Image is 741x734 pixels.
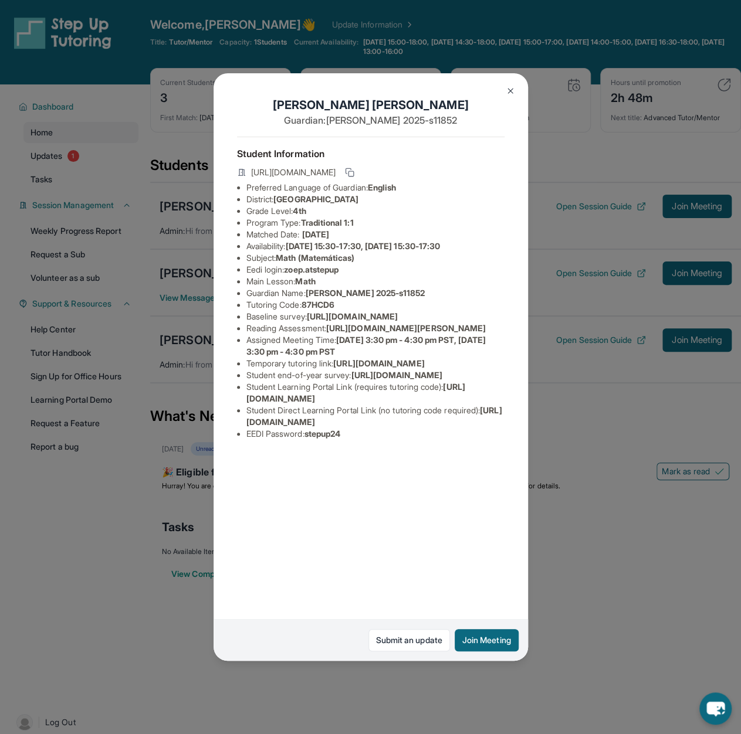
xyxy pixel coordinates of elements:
span: zoep.atstepup [284,264,339,274]
span: [URL][DOMAIN_NAME] [307,311,398,321]
li: Availability: [246,240,505,252]
span: stepup24 [304,429,341,439]
li: EEDI Password : [246,428,505,440]
p: Guardian: [PERSON_NAME] 2025-s11852 [237,113,505,127]
li: Guardian Name : [246,287,505,299]
span: [DATE] 3:30 pm - 4:30 pm PST, [DATE] 3:30 pm - 4:30 pm PST [246,335,486,356]
h1: [PERSON_NAME] [PERSON_NAME] [237,97,505,113]
li: Main Lesson : [246,276,505,287]
li: Temporary tutoring link : [246,358,505,369]
h4: Student Information [237,147,505,161]
span: English [368,182,397,192]
li: Program Type: [246,217,505,229]
li: District: [246,193,505,205]
li: Grade Level: [246,205,505,217]
span: [URL][DOMAIN_NAME] [251,166,336,178]
li: Student Learning Portal Link (requires tutoring code) : [246,381,505,405]
li: Tutoring Code : [246,299,505,311]
span: [URL][DOMAIN_NAME] [351,370,442,380]
span: [DATE] [302,229,329,239]
li: Reading Assessment : [246,322,505,334]
li: Matched Date: [246,229,505,240]
span: [URL][DOMAIN_NAME][PERSON_NAME] [326,323,486,333]
li: Student end-of-year survey : [246,369,505,381]
span: Traditional 1:1 [300,218,353,227]
span: 4th [293,206,306,216]
a: Submit an update [368,629,450,651]
button: Join Meeting [455,629,519,651]
span: [GEOGRAPHIC_DATA] [273,194,358,204]
li: Preferred Language of Guardian: [246,182,505,193]
span: Math [295,276,315,286]
li: Baseline survey : [246,311,505,322]
span: 87HCD6 [302,300,334,310]
span: [URL][DOMAIN_NAME] [333,358,424,368]
li: Subject : [246,252,505,264]
button: chat-button [699,692,732,725]
span: [DATE] 15:30-17:30, [DATE] 15:30-17:30 [285,241,440,251]
span: Math (Matemáticas) [276,253,354,263]
img: Close Icon [506,86,515,96]
li: Student Direct Learning Portal Link (no tutoring code required) : [246,405,505,428]
span: [PERSON_NAME] 2025-s11852 [306,288,425,298]
button: Copy link [343,165,357,179]
li: Assigned Meeting Time : [246,334,505,358]
li: Eedi login : [246,264,505,276]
